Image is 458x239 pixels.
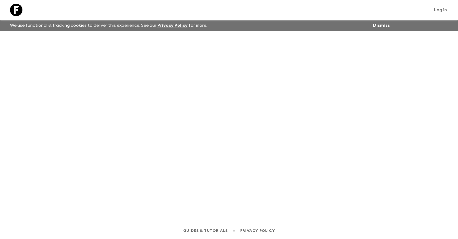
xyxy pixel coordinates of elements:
a: Guides & Tutorials [183,227,228,234]
a: Privacy Policy [240,227,275,234]
a: Privacy Policy [157,23,188,28]
a: Log in [431,6,451,14]
button: Dismiss [371,21,391,30]
p: We use functional & tracking cookies to deliver this experience. See our for more. [7,20,210,31]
